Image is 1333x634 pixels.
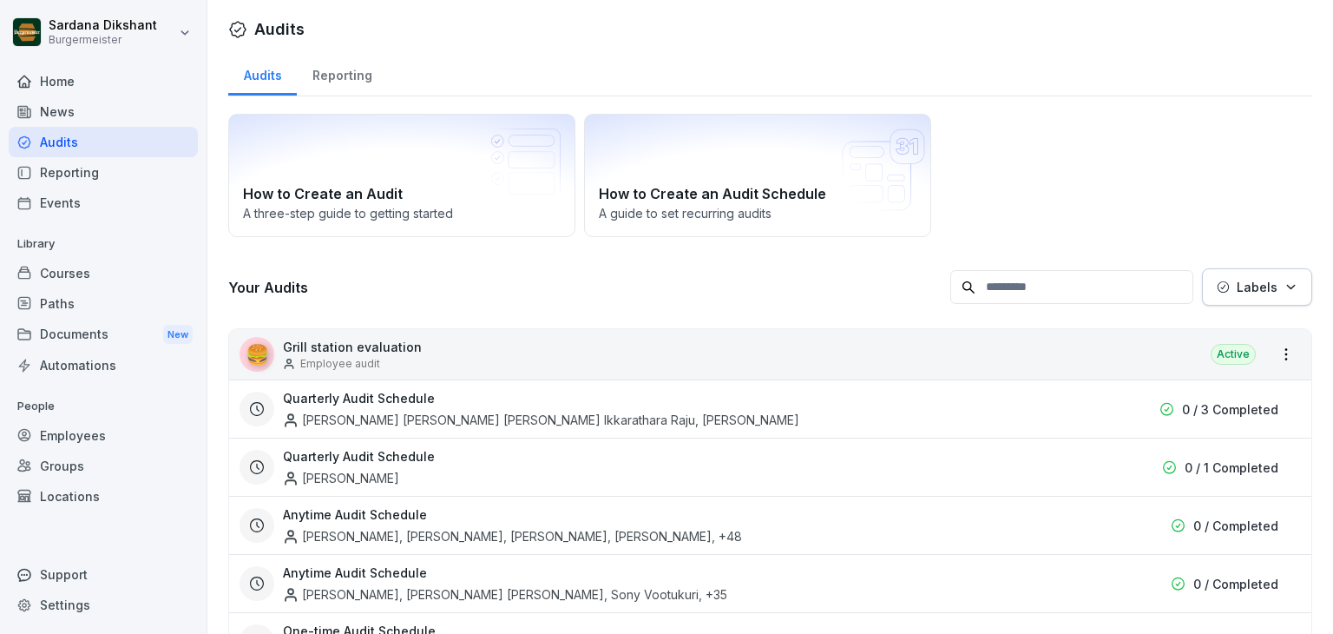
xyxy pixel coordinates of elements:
[9,559,198,590] div: Support
[240,337,274,372] div: 🍔
[9,319,198,351] div: Documents
[283,447,435,466] h3: Quarterly Audit Schedule
[283,505,427,524] h3: Anytime Audit Schedule
[9,350,198,380] a: Automations
[1202,268,1312,306] button: Labels
[228,278,942,297] h3: Your Audits
[9,188,198,218] a: Events
[599,183,916,204] h2: How to Create an Audit Schedule
[283,564,427,582] h3: Anytime Audit Schedule
[9,66,198,96] a: Home
[9,393,198,420] p: People
[283,411,799,429] div: [PERSON_NAME] [PERSON_NAME] [PERSON_NAME] Ikkarathara Raju, [PERSON_NAME]
[49,34,157,46] p: Burgermeister
[228,51,297,96] a: Audits
[1182,400,1278,419] p: 0 / 3 Completed
[584,114,931,237] a: How to Create an Audit ScheduleA guide to set recurring audits
[9,481,198,512] a: Locations
[254,17,305,41] h1: Audits
[1211,344,1256,365] div: Active
[9,319,198,351] a: DocumentsNew
[243,204,561,222] p: A three-step guide to getting started
[283,389,435,407] h3: Quarterly Audit Schedule
[9,451,198,481] a: Groups
[283,585,727,604] div: [PERSON_NAME], [PERSON_NAME] [PERSON_NAME], Sony Vootukuri , +35
[9,288,198,319] a: Paths
[1185,459,1278,477] p: 0 / 1 Completed
[283,527,742,545] div: [PERSON_NAME], [PERSON_NAME], [PERSON_NAME], [PERSON_NAME] , +48
[283,469,399,487] div: [PERSON_NAME]
[1193,575,1278,593] p: 0 / Completed
[49,18,157,33] p: Sardana Dikshant
[283,338,422,356] p: Grill station evaluation
[297,51,387,96] a: Reporting
[228,114,575,237] a: How to Create an AuditA three-step guide to getting started
[243,183,561,204] h2: How to Create an Audit
[9,258,198,288] a: Courses
[9,127,198,157] a: Audits
[9,230,198,258] p: Library
[300,356,380,372] p: Employee audit
[599,204,916,222] p: A guide to set recurring audits
[9,590,198,620] a: Settings
[9,420,198,451] a: Employees
[9,157,198,188] a: Reporting
[163,325,193,345] div: New
[9,96,198,127] a: News
[1237,278,1277,296] p: Labels
[1193,517,1278,535] p: 0 / Completed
